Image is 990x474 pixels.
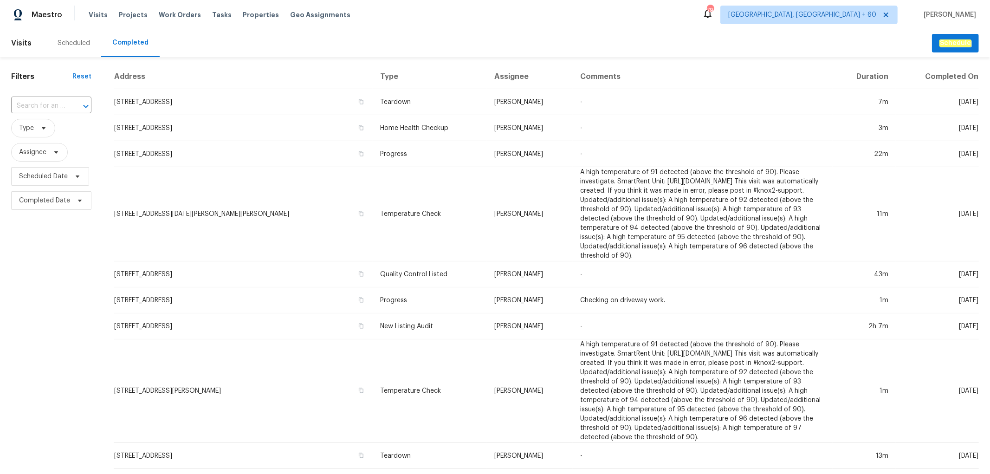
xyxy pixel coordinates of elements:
[833,287,896,313] td: 1m
[19,123,34,133] span: Type
[32,10,62,19] span: Maestro
[896,287,979,313] td: [DATE]
[573,89,832,115] td: -
[833,339,896,443] td: 1m
[707,6,713,15] div: 790
[573,287,832,313] td: Checking on driveway work.
[487,261,573,287] td: [PERSON_NAME]
[11,99,65,113] input: Search for an address...
[159,10,201,19] span: Work Orders
[373,339,487,443] td: Temperature Check
[833,65,896,89] th: Duration
[487,339,573,443] td: [PERSON_NAME]
[357,123,365,132] button: Copy Address
[487,313,573,339] td: [PERSON_NAME]
[357,270,365,278] button: Copy Address
[119,10,148,19] span: Projects
[373,287,487,313] td: Progress
[357,97,365,106] button: Copy Address
[896,89,979,115] td: [DATE]
[373,313,487,339] td: New Listing Audit
[487,167,573,261] td: [PERSON_NAME]
[573,65,832,89] th: Comments
[896,313,979,339] td: [DATE]
[920,10,976,19] span: [PERSON_NAME]
[114,339,373,443] td: [STREET_ADDRESS][PERSON_NAME]
[833,89,896,115] td: 7m
[89,10,108,19] span: Visits
[114,167,373,261] td: [STREET_ADDRESS][DATE][PERSON_NAME][PERSON_NAME]
[728,10,876,19] span: [GEOGRAPHIC_DATA], [GEOGRAPHIC_DATA] + 60
[833,141,896,167] td: 22m
[833,443,896,469] td: 13m
[357,322,365,330] button: Copy Address
[573,141,832,167] td: -
[357,209,365,218] button: Copy Address
[114,313,373,339] td: [STREET_ADDRESS]
[373,115,487,141] td: Home Health Checkup
[114,261,373,287] td: [STREET_ADDRESS]
[487,65,573,89] th: Assignee
[212,12,232,18] span: Tasks
[896,167,979,261] td: [DATE]
[357,296,365,304] button: Copy Address
[833,167,896,261] td: 11m
[19,196,70,205] span: Completed Date
[114,443,373,469] td: [STREET_ADDRESS]
[112,38,149,47] div: Completed
[357,149,365,158] button: Copy Address
[373,89,487,115] td: Teardown
[932,34,979,53] button: Schedule
[79,100,92,113] button: Open
[487,443,573,469] td: [PERSON_NAME]
[573,313,832,339] td: -
[573,261,832,287] td: -
[357,386,365,395] button: Copy Address
[573,443,832,469] td: -
[896,141,979,167] td: [DATE]
[896,339,979,443] td: [DATE]
[243,10,279,19] span: Properties
[290,10,350,19] span: Geo Assignments
[373,167,487,261] td: Temperature Check
[833,261,896,287] td: 43m
[11,33,32,53] span: Visits
[114,287,373,313] td: [STREET_ADDRESS]
[896,261,979,287] td: [DATE]
[58,39,90,48] div: Scheduled
[487,115,573,141] td: [PERSON_NAME]
[19,148,46,157] span: Assignee
[487,141,573,167] td: [PERSON_NAME]
[487,89,573,115] td: [PERSON_NAME]
[357,451,365,460] button: Copy Address
[487,287,573,313] td: [PERSON_NAME]
[573,167,832,261] td: A high temperature of 91 detected (above the threshold of 90). Please investigate. SmartRent Unit...
[373,261,487,287] td: Quality Control Listed
[373,443,487,469] td: Teardown
[573,339,832,443] td: A high temperature of 91 detected (above the threshold of 90). Please investigate. SmartRent Unit...
[11,72,72,81] h1: Filters
[896,65,979,89] th: Completed On
[833,115,896,141] td: 3m
[573,115,832,141] td: -
[72,72,91,81] div: Reset
[373,141,487,167] td: Progress
[114,89,373,115] td: [STREET_ADDRESS]
[373,65,487,89] th: Type
[114,141,373,167] td: [STREET_ADDRESS]
[896,443,979,469] td: [DATE]
[896,115,979,141] td: [DATE]
[939,39,971,47] em: Schedule
[114,65,373,89] th: Address
[19,172,68,181] span: Scheduled Date
[833,313,896,339] td: 2h 7m
[114,115,373,141] td: [STREET_ADDRESS]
